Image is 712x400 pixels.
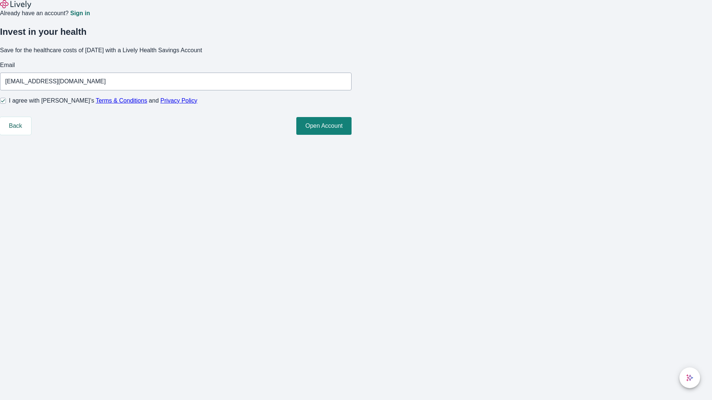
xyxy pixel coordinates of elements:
a: Terms & Conditions [96,97,147,104]
a: Sign in [70,10,90,16]
button: chat [679,367,700,388]
span: I agree with [PERSON_NAME]’s and [9,96,197,105]
button: Open Account [296,117,352,135]
a: Privacy Policy [161,97,198,104]
svg: Lively AI Assistant [686,374,693,381]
